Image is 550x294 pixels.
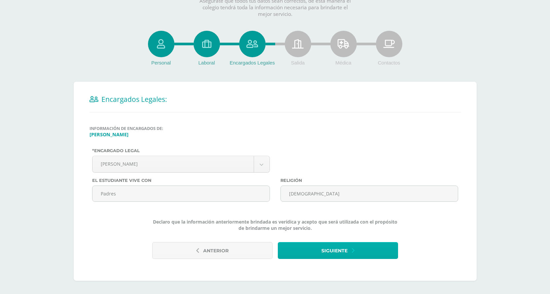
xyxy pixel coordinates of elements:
[92,178,270,183] label: El estudiante vive con
[152,242,273,259] button: Anterior
[291,60,305,65] span: Salida
[280,186,458,202] input: Religión
[101,156,245,172] span: [PERSON_NAME]
[90,131,128,138] b: [PERSON_NAME]
[92,148,270,153] label: *Encargado legal
[92,156,270,172] a: [PERSON_NAME]
[92,186,270,202] input: El estudiante vive con
[280,178,458,183] label: Religión
[230,60,275,65] span: Encargados Legales
[151,60,171,65] span: Personal
[90,125,461,131] span: Información de encargados de:
[278,242,398,259] button: Siguiente
[198,60,215,65] span: Laboral
[321,243,348,259] span: Siguiente
[378,60,400,65] span: Contactos
[203,243,229,259] span: Anterior
[101,95,167,104] span: Encargados Legales:
[335,60,351,65] span: Médica
[152,219,398,231] span: Declaro que la información anteriormente brindada es verídica y acepto que será utilizada con el ...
